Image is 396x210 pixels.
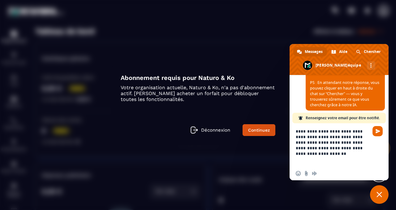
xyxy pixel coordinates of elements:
[304,171,309,176] span: Envoyer un fichier
[201,127,230,133] p: Déconnexion
[306,113,380,123] span: Renseignez votre email pour être notifié.
[370,185,389,204] a: Fermer le chat
[243,124,275,136] a: Continuez
[310,52,379,107] span: Merci pour ton message 😊 Nous l’avons bien reçu — un membre de notre équipe va te répondre très p...
[121,85,275,102] p: Votre organisation actuelle, Naturo & Ko, n'a pas d'abonnement actif. [PERSON_NAME] acheter un fo...
[296,171,301,176] span: Insérer un emoji
[121,74,275,81] h4: Abonnement requis pour Naturo & Ko
[339,47,347,56] span: Aide
[191,126,230,134] a: Déconnexion
[372,126,383,136] span: Envoyer
[352,47,385,56] a: Chercher
[296,123,370,167] textarea: Entrez votre message...
[305,47,323,56] span: Messages
[293,47,327,56] a: Messages
[312,171,317,176] span: Message audio
[364,47,381,56] span: Chercher
[328,47,352,56] a: Aide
